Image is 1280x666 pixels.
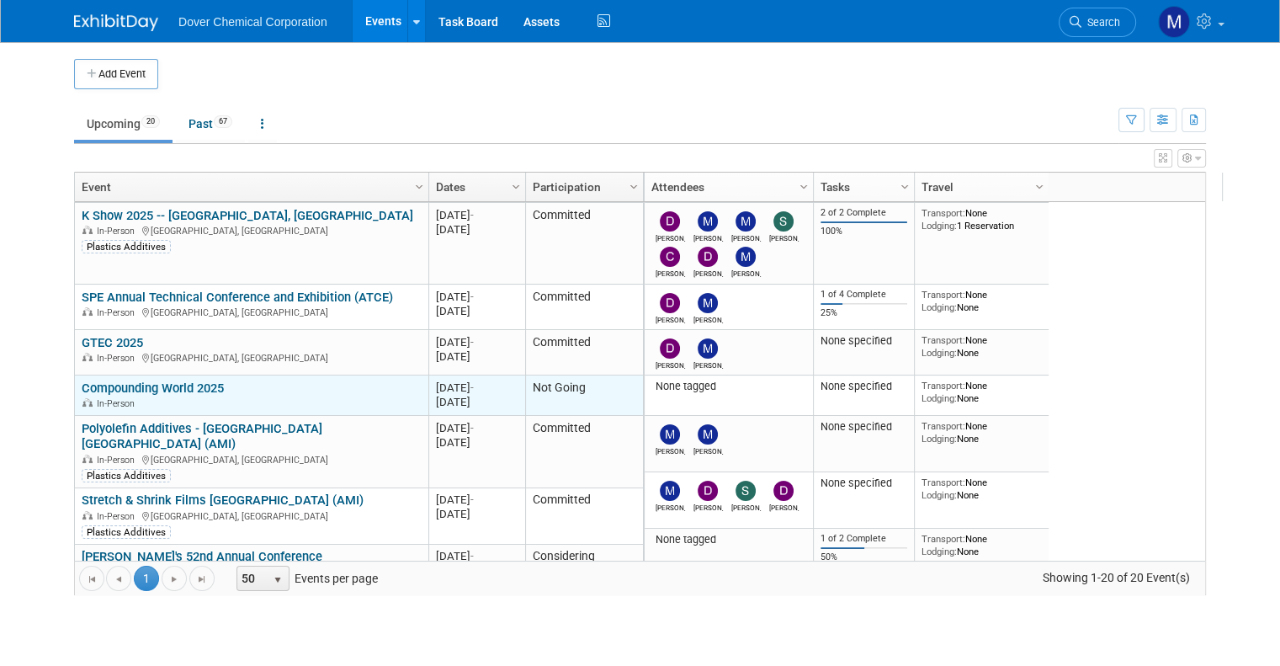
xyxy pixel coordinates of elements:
div: 25% [821,307,908,319]
span: Transport: [921,380,965,392]
div: David Anderson [769,501,799,512]
div: [DATE] [436,395,518,409]
div: None None [921,380,1043,404]
img: Marc Nolen [736,247,756,267]
span: Transport: [921,477,965,488]
span: Column Settings [797,180,810,194]
div: Matt Fender [693,359,723,370]
a: Participation [533,173,632,201]
div: [GEOGRAPHIC_DATA], [GEOGRAPHIC_DATA] [82,305,421,319]
span: In-Person [97,353,140,364]
img: Matt Fender [698,424,718,445]
a: Column Settings [1031,173,1049,198]
span: Go to the first page [85,573,98,586]
img: Christopher Ricklic [660,247,680,267]
a: Compounding World 2025 [82,381,224,396]
a: Stretch & Shrink Films [GEOGRAPHIC_DATA] (AMI) [82,493,364,508]
img: Michael Davies [660,424,680,445]
span: Lodging: [921,301,957,313]
img: Doug Jewett [698,481,718,501]
div: Matt Fender [731,232,761,242]
div: [GEOGRAPHIC_DATA], [GEOGRAPHIC_DATA] [82,223,421,237]
a: GTEC 2025 [82,335,143,350]
span: Showing 1-20 of 20 Event(s) [1027,566,1205,589]
a: Attendees [651,173,802,201]
img: Matt Fender [698,338,718,359]
span: Column Settings [412,180,426,194]
div: None None [921,334,1043,359]
a: [PERSON_NAME]'s 52nd Annual Conference [82,549,322,564]
div: [DATE] [436,222,518,237]
span: Go to the next page [167,573,181,586]
img: Douglas Harkness [660,293,680,313]
div: Michael Davies [656,445,685,456]
span: Column Settings [627,180,640,194]
span: Column Settings [898,180,911,194]
a: Go to the next page [162,566,187,591]
div: None None [921,477,1043,501]
a: Dates [436,173,514,201]
a: K Show 2025 -- [GEOGRAPHIC_DATA], [GEOGRAPHIC_DATA] [82,208,413,223]
div: [DATE] [436,421,518,435]
div: None None [921,420,1043,445]
div: None 1 Reservation [921,207,1043,232]
div: Plastics Additives [82,525,171,539]
span: - [470,493,474,506]
div: Matt Fender [656,501,685,512]
div: [DATE] [436,290,518,304]
img: Marshall Heard [698,293,718,313]
img: In-Person Event [82,353,93,361]
div: [DATE] [436,507,518,521]
div: Shawn Cook [731,501,761,512]
td: Not Going [525,376,643,416]
div: [GEOGRAPHIC_DATA], [GEOGRAPHIC_DATA] [82,350,421,365]
img: Shawn Cook [773,211,794,232]
img: Michael Davies [698,211,718,232]
img: Megan Hopkins [1158,6,1190,38]
img: In-Person Event [82,226,93,234]
a: Upcoming20 [74,108,173,140]
td: Committed [525,285,643,330]
span: Column Settings [509,180,523,194]
span: 50 [237,567,266,590]
span: Transport: [921,533,965,545]
div: Marc Nolen [731,267,761,278]
div: 1 of 2 Complete [821,533,908,545]
a: Search [1059,8,1136,37]
div: [DATE] [436,435,518,450]
div: None specified [821,380,908,393]
img: In-Person Event [82,398,93,407]
a: Column Settings [507,173,526,198]
span: In-Person [97,226,140,237]
span: Search [1081,16,1120,29]
span: In-Person [97,511,140,522]
span: In-Person [97,455,140,466]
img: In-Person Event [82,307,93,316]
span: Events per page [215,566,395,591]
td: Committed [525,330,643,376]
div: 2 of 2 Complete [821,207,908,219]
a: Column Settings [625,173,644,198]
div: [DATE] [436,335,518,349]
span: Go to the last page [195,573,209,586]
a: Go to the first page [79,566,104,591]
div: [DATE] [436,493,518,507]
a: Tasks [821,173,903,201]
img: Shawn Cook [736,481,756,501]
div: Shawn Cook [769,232,799,242]
img: Matt Fender [736,211,756,232]
span: - [470,422,474,434]
div: Plastics Additives [82,469,171,482]
div: None specified [821,420,908,434]
img: Doug Jewett [660,338,680,359]
span: Lodging: [921,392,957,404]
span: - [470,381,474,394]
span: Column Settings [1033,180,1046,194]
a: Event [82,173,417,201]
img: David Anderson [660,211,680,232]
div: Matt Fender [693,445,723,456]
span: Lodging: [921,546,957,557]
a: SPE Annual Technical Conference and Exhibition (ATCE) [82,290,393,305]
span: Lodging: [921,220,957,232]
span: - [470,336,474,349]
